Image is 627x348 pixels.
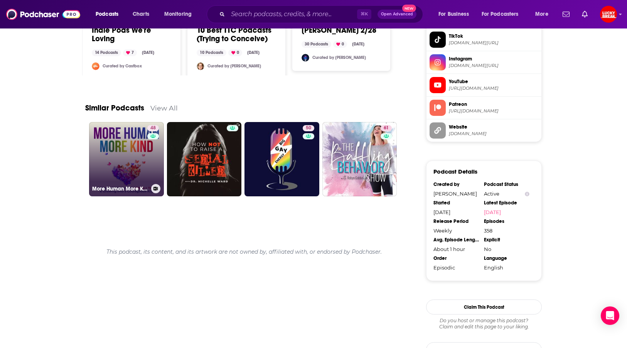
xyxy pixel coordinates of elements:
[430,54,538,70] a: Instagram[DOMAIN_NAME][URL]
[484,255,529,261] div: Language
[449,55,538,62] span: Instagram
[600,6,617,23] span: Logged in as annagregory
[139,49,157,56] div: [DATE]
[133,9,149,20] span: Charts
[92,186,148,192] h3: More Human More Kind: Guidance for Parenting [DEMOGRAPHIC_DATA] Teens & Growing Into a Courageous...
[560,8,573,21] a: Show notifications dropdown
[197,49,226,56] div: 10 Podcasts
[147,125,159,131] a: 48
[92,49,121,56] div: 14 Podcasts
[433,200,479,206] div: Started
[449,40,538,46] span: tiktok.com/@ovariestalk
[197,62,204,70] img: beatitudes
[228,49,242,56] div: 0
[302,41,331,48] div: 30 Podcasts
[92,26,171,43] a: Indie Pods We're Loving
[433,191,479,197] div: [PERSON_NAME]
[601,306,619,325] div: Open Intercom Messenger
[89,122,164,197] a: 48More Human More Kind: Guidance for Parenting [DEMOGRAPHIC_DATA] Teens & Growing Into a Courageo...
[484,246,529,252] div: No
[484,264,529,271] div: English
[449,85,538,91] span: https://www.youtube.com/@thequeerfamilypodcast
[484,228,529,234] div: 358
[150,124,156,132] span: 48
[322,122,397,197] a: 61
[433,228,479,234] div: Weekly
[357,9,371,19] span: ⌘ K
[449,78,538,85] span: YouTube
[96,9,118,20] span: Podcasts
[164,9,192,20] span: Monitoring
[92,62,99,70] img: Castbox
[438,9,469,20] span: For Business
[159,8,202,20] button: open menu
[430,100,538,116] a: Patreon[URL][DOMAIN_NAME]
[449,124,538,130] span: Website
[484,237,529,243] div: Explicit
[381,12,413,16] span: Open Advanced
[449,33,538,40] span: TikTok
[525,191,529,197] button: Show Info
[207,64,261,69] a: Curated by [PERSON_NAME]
[433,218,479,224] div: Release Period
[426,299,542,315] button: Claim This Podcast
[433,237,479,243] div: Avg. Episode Length
[85,103,144,113] a: Similar Podcasts
[484,200,529,206] div: Latest Episode
[302,54,309,62] img: FridayNightKaraoke
[430,77,538,93] a: YouTube[URL][DOMAIN_NAME]
[426,318,542,324] span: Do you host or manage this podcast?
[484,181,529,187] div: Podcast Status
[433,246,479,252] div: About 1 hour
[530,8,558,20] button: open menu
[477,8,530,20] button: open menu
[430,122,538,139] a: Website[DOMAIN_NAME]
[381,125,392,131] a: 61
[600,6,617,23] button: Show profile menu
[433,8,479,20] button: open menu
[6,7,80,22] img: Podchaser - Follow, Share and Rate Podcasts
[426,318,542,330] div: Claim and edit this page to your liking.
[303,125,314,131] a: 50
[302,26,376,35] a: [PERSON_NAME] 2/28
[150,104,178,112] a: View All
[384,124,389,132] span: 61
[214,5,430,23] div: Search podcasts, credits, & more...
[600,6,617,23] img: User Profile
[433,264,479,271] div: Episodic
[433,168,477,175] h3: Podcast Details
[90,8,128,20] button: open menu
[484,218,529,224] div: Episodes
[244,49,263,56] div: [DATE]
[449,131,538,137] span: ovariestalk.com
[228,8,357,20] input: Search podcasts, credits, & more...
[128,8,154,20] a: Charts
[433,209,479,215] div: [DATE]
[430,32,538,48] a: TikTok[DOMAIN_NAME][URL]
[312,55,366,60] a: Curated by [PERSON_NAME]
[85,242,403,261] div: This podcast, its content, and its artwork are not owned by, affiliated with, or endorsed by Podc...
[333,41,347,48] div: 0
[535,9,548,20] span: More
[123,49,137,56] div: 7
[482,9,519,20] span: For Podcasters
[449,108,538,114] span: https://www.patreon.com/thequeerfamilypodcast
[402,5,416,12] span: New
[103,64,142,69] a: Curated by Castbox
[433,181,479,187] div: Created by
[244,122,319,197] a: 50
[579,8,591,21] a: Show notifications dropdown
[484,209,529,215] a: [DATE]
[433,255,479,261] div: Order
[449,63,538,69] span: instagram.com/ovariestalk
[449,101,538,108] span: Patreon
[484,191,529,197] div: Active
[197,26,276,43] a: 10 Best TTC Podcasts (Trying to Conceive)
[349,41,367,48] div: [DATE]
[306,124,311,132] span: 50
[378,10,416,19] button: Open AdvancedNew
